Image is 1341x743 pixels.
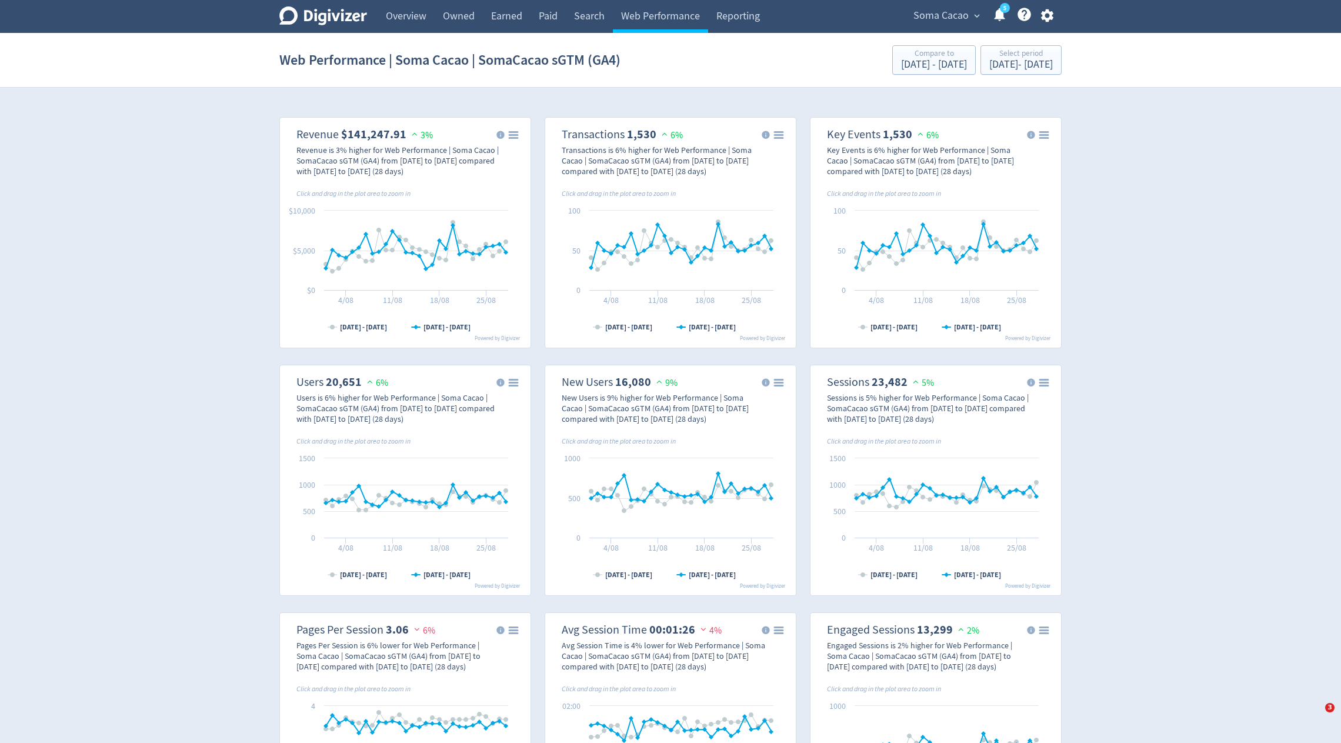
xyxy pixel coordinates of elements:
[689,570,736,579] text: [DATE] - [DATE]
[913,6,969,25] span: Soma Cacao
[603,295,619,305] text: 4/08
[386,622,409,638] strong: 3.06
[411,625,435,637] span: 6%
[827,189,941,198] i: Click and drag in the plot area to zoom in
[383,295,402,305] text: 11/08
[955,625,967,634] img: positive-performance.svg
[870,322,918,332] text: [DATE] - [DATE]
[409,129,421,138] img: positive-performance.svg
[972,11,982,21] span: expand_more
[913,295,933,305] text: 11/08
[955,625,979,637] span: 2%
[649,622,695,638] strong: 00:01:26
[296,622,383,637] dt: Pages Per Session
[296,189,411,198] i: Click and drag in the plot area to zoom in
[550,370,791,591] svg: New Users 16,080 9%
[698,625,709,634] img: negative-performance.svg
[869,542,884,553] text: 4/08
[838,245,846,256] text: 50
[562,375,613,389] dt: New Users
[562,684,676,694] i: Click and drag in the plot area to zoom in
[615,374,651,390] strong: 16,080
[550,122,791,343] svg: Transactions 1,530 6%
[423,570,471,579] text: [DATE] - [DATE]
[475,335,521,342] text: Powered by Digivizer
[364,377,376,386] img: positive-performance.svg
[576,285,581,295] text: 0
[829,701,846,711] text: 1000
[568,205,581,216] text: 100
[695,295,715,305] text: 18/08
[689,322,736,332] text: [DATE] - [DATE]
[476,542,496,553] text: 25/08
[829,479,846,490] text: 1000
[910,377,922,386] img: positive-performance.svg
[695,542,715,553] text: 18/08
[829,453,846,464] text: 1500
[648,542,668,553] text: 11/08
[430,542,449,553] text: 18/08
[338,542,353,553] text: 4/08
[293,245,315,256] text: $5,000
[1007,295,1026,305] text: 25/08
[285,122,526,343] svg: Revenue $141,247.91 3%
[279,41,621,79] h1: Web Performance | Soma Cacao | SomaCacao sGTM (GA4)
[842,285,846,295] text: 0
[296,437,411,446] i: Click and drag in the plot area to zoom in
[915,129,926,138] img: positive-performance.svg
[364,377,388,389] span: 6%
[659,129,683,141] span: 6%
[740,582,786,589] text: Powered by Digivizer
[698,625,722,637] span: 4%
[917,622,953,638] strong: 13,299
[915,129,939,141] span: 6%
[954,322,1001,332] text: [DATE] - [DATE]
[296,684,411,694] i: Click and drag in the plot area to zoom in
[562,622,647,637] dt: Avg Session Time
[296,145,500,176] div: Revenue is 3% higher for Web Performance | Soma Cacao | SomaCacao sGTM (GA4) from [DATE] to [DATE...
[1007,542,1026,553] text: 25/08
[659,129,670,138] img: positive-performance.svg
[311,532,315,543] text: 0
[827,127,880,142] dt: Key Events
[827,392,1030,424] div: Sessions is 5% higher for Web Performance | Soma Cacao | SomaCacao sGTM (GA4) from [DATE] to [DAT...
[576,532,581,543] text: 0
[562,437,676,446] i: Click and drag in the plot area to zoom in
[296,392,500,424] div: Users is 6% higher for Web Performance | Soma Cacao | SomaCacao sGTM (GA4) from [DATE] to [DATE] ...
[299,453,315,464] text: 1500
[960,295,980,305] text: 18/08
[1301,703,1329,731] iframe: Intercom live chat
[913,542,933,553] text: 11/08
[870,570,918,579] text: [DATE] - [DATE]
[1005,582,1051,589] text: Powered by Digivizer
[326,374,362,390] strong: 20,651
[827,145,1030,176] div: Key Events is 6% higher for Web Performance | Soma Cacao | SomaCacao sGTM (GA4) from [DATE] to [D...
[1000,3,1010,13] a: 5
[1005,335,1051,342] text: Powered by Digivizer
[605,570,652,579] text: [DATE] - [DATE]
[653,377,665,386] img: positive-performance.svg
[842,532,846,543] text: 0
[648,295,668,305] text: 11/08
[303,506,315,517] text: 500
[383,542,402,553] text: 11/08
[653,377,678,389] span: 9%
[311,701,315,711] text: 4
[740,335,786,342] text: Powered by Digivizer
[883,126,912,142] strong: 1,530
[430,295,449,305] text: 18/08
[562,189,676,198] i: Click and drag in the plot area to zoom in
[603,542,619,553] text: 4/08
[296,127,339,142] dt: Revenue
[980,45,1062,75] button: Select period[DATE]- [DATE]
[307,285,315,295] text: $0
[562,145,765,176] div: Transactions is 6% higher for Web Performance | Soma Cacao | SomaCacao sGTM (GA4) from [DATE] to ...
[901,59,967,70] div: [DATE] - [DATE]
[476,295,496,305] text: 25/08
[299,479,315,490] text: 1000
[827,622,915,637] dt: Engaged Sessions
[340,322,387,332] text: [DATE] - [DATE]
[409,129,433,141] span: 3%
[742,542,761,553] text: 25/08
[815,122,1056,343] svg: Key Events 1,530 6%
